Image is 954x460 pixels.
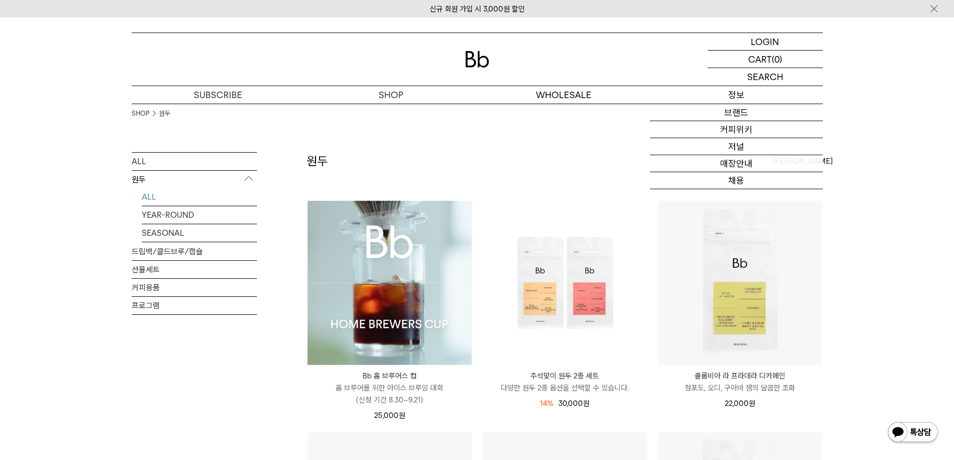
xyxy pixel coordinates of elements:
[749,399,755,408] span: 원
[307,201,472,365] img: Bb 홈 브루어스 컵
[658,382,822,394] p: 청포도, 오디, 구아바 잼의 달콤한 조화
[132,109,149,119] a: SHOP
[142,224,257,242] a: SEASONAL
[772,51,782,68] p: (0)
[751,33,779,50] p: LOGIN
[374,411,405,420] span: 25,000
[708,51,823,68] a: CART (0)
[307,370,472,382] p: Bb 홈 브루어스 컵
[483,201,647,365] img: 추석맞이 원두 2종 세트
[430,5,525,14] a: 신규 회원 가입 시 3,000원 할인
[540,397,553,409] div: 14%
[159,109,170,119] a: 원두
[132,86,304,104] a: SUBSCRIBE
[132,153,257,170] a: ALL
[132,297,257,314] a: 프로그램
[142,206,257,224] a: YEAR-ROUND
[748,51,772,68] p: CART
[583,399,589,408] span: 원
[132,261,257,278] a: 선물세트
[142,188,257,206] a: ALL
[658,201,822,365] img: 콜롬비아 라 프라데라 디카페인
[132,171,257,189] p: 원두
[399,411,405,420] span: 원
[658,370,822,382] p: 콜롬비아 라 프라데라 디카페인
[132,279,257,296] a: 커피용품
[887,421,939,445] img: 카카오톡 채널 1:1 채팅 버튼
[658,370,822,394] a: 콜롬비아 라 프라데라 디카페인 청포도, 오디, 구아바 잼의 달콤한 조화
[708,33,823,51] a: LOGIN
[465,51,489,68] img: 로고
[650,104,823,121] a: 브랜드
[307,382,472,406] p: 홈 브루어를 위한 아이스 브루잉 대회 (신청 기간 8.30~9.21)
[558,399,589,408] span: 30,000
[725,399,755,408] span: 22,000
[650,138,823,155] a: 저널
[477,86,650,104] p: WHOLESALE
[650,86,823,104] p: 정보
[304,86,477,104] a: SHOP
[307,370,472,406] a: Bb 홈 브루어스 컵 홈 브루어를 위한 아이스 브루잉 대회(신청 기간 8.30~9.21)
[650,155,823,172] a: 매장안내
[650,121,823,138] a: 커피위키
[483,370,647,394] a: 추석맞이 원두 2종 세트 다양한 원두 2종 옵션을 선택할 수 있습니다.
[132,243,257,260] a: 드립백/콜드브루/캡슐
[483,370,647,382] p: 추석맞이 원두 2종 세트
[650,172,823,189] a: 채용
[747,68,783,86] p: SEARCH
[307,153,328,170] h2: 원두
[483,382,647,394] p: 다양한 원두 2종 옵션을 선택할 수 있습니다.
